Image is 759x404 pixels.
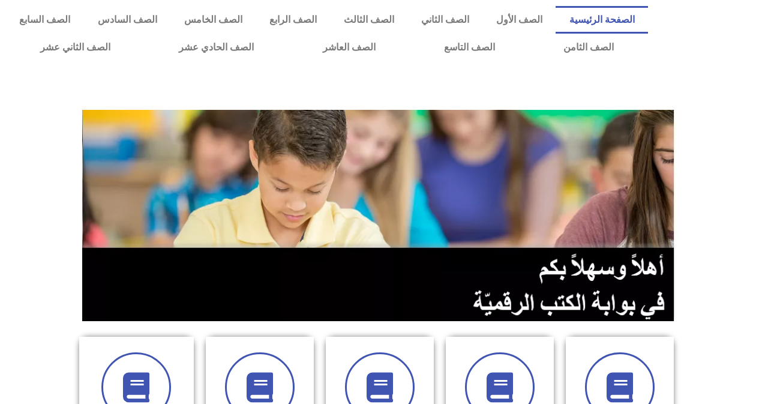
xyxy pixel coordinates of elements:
a: الصف الثامن [529,34,648,61]
a: الصف السابع [6,6,84,34]
a: الصفحة الرئيسية [556,6,648,34]
a: الصف التاسع [410,34,529,61]
a: الصف العاشر [289,34,410,61]
a: الصف الثاني عشر [6,34,145,61]
a: الصف الخامس [170,6,256,34]
a: الصف الأول [482,6,556,34]
a: الصف الثالث [330,6,407,34]
a: الصف الحادي عشر [145,34,288,61]
a: الصف الثاني [407,6,482,34]
a: الصف الرابع [256,6,330,34]
a: الصف السادس [84,6,170,34]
